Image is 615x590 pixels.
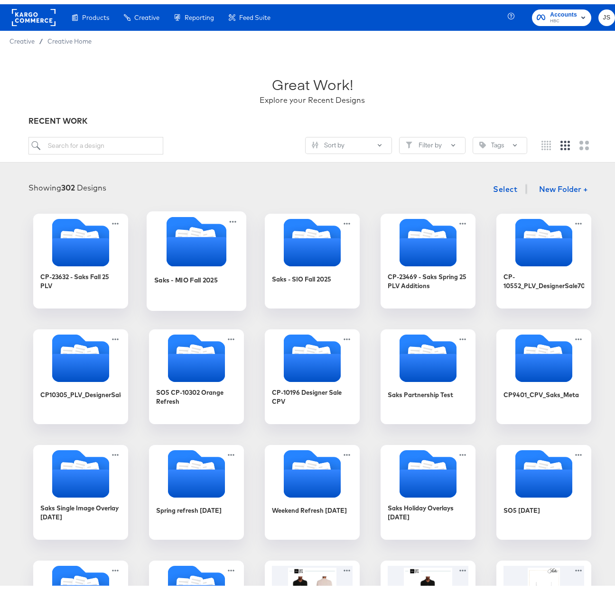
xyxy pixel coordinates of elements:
div: SO5 [DATE] [496,441,591,536]
div: Saks Partnership Test [388,386,453,395]
div: RECENT WORK [28,111,596,122]
div: Great Work! [272,70,353,91]
div: Showing Designs [28,178,106,189]
div: CP-23632 - Saks Fall 25 PLV [40,268,121,286]
svg: Folder [147,212,246,262]
span: Select [493,178,517,191]
svg: Folder [33,330,128,378]
div: Spring refresh [DATE] [156,502,222,511]
input: Search for a design [28,133,163,150]
span: Creative [134,9,159,17]
div: SO5 CP-10302 Orange Refresh [156,384,237,401]
div: Saks - MIO Fall 2025 [147,207,246,307]
button: JS [598,5,615,22]
span: Products [82,9,109,17]
button: SlidersSort by [305,133,392,150]
span: Accounts [550,6,577,16]
span: Reporting [185,9,214,17]
span: Creative [9,33,35,41]
button: New Folder + [531,177,596,195]
div: CP-10552_PLV_DesignerSale70 [496,209,591,304]
svg: Folder [381,215,475,262]
button: TagTags [473,133,527,150]
svg: Filter [406,137,412,144]
svg: Medium grid [560,136,570,146]
div: Saks - MIO Fall 2025 [154,271,218,280]
div: Saks Holiday Overlays [DATE] [388,499,468,517]
div: Saks Single Image Overlay [DATE] [40,499,121,517]
button: Select [489,175,521,194]
div: CP9401_CPV_Saks_Meta [496,325,591,420]
button: FilterFilter by [399,133,466,150]
svg: Folder [381,330,475,378]
div: CP-10196 Designer Sale CPV [272,384,353,401]
span: HBC [550,13,577,21]
div: Saks Partnership Test [381,325,475,420]
div: Explore your Recent Designs [260,91,365,101]
a: Creative Home [47,33,92,41]
span: Feed Suite [239,9,270,17]
div: CP-10196 Designer Sale CPV [265,325,360,420]
div: Spring refresh [DATE] [149,441,244,536]
div: Saks - SIO Fall 2025 [265,209,360,304]
span: / [35,33,47,41]
svg: Folder [149,330,244,378]
svg: Folder [496,330,591,378]
div: CP10305_PLV_DesignerSale60 [40,386,121,395]
div: CP9401_CPV_Saks_Meta [503,386,579,395]
div: SO5 [DATE] [503,502,540,511]
svg: Folder [265,330,360,378]
div: CP-23469 - Saks Spring 25 PLV Additions [388,268,468,286]
svg: Large grid [579,136,589,146]
svg: Folder [149,446,244,493]
button: AccountsHBC [532,5,591,22]
svg: Folder [33,215,128,262]
svg: Folder [496,446,591,493]
strong: 302 [61,179,75,188]
svg: Folder [381,446,475,493]
div: Saks Holiday Overlays [DATE] [381,441,475,536]
div: Weekend Refresh [DATE] [272,502,347,511]
svg: Sliders [312,137,318,144]
div: Saks - SIO Fall 2025 [272,271,331,280]
span: JS [602,8,611,19]
div: SO5 CP-10302 Orange Refresh [149,325,244,420]
svg: Small grid [541,136,551,146]
svg: Folder [265,215,360,262]
div: Saks Single Image Overlay [DATE] [33,441,128,536]
div: CP-23632 - Saks Fall 25 PLV [33,209,128,304]
div: Weekend Refresh [DATE] [265,441,360,536]
svg: Folder [496,215,591,262]
div: CP10305_PLV_DesignerSale60 [33,325,128,420]
svg: Tag [479,137,486,144]
div: CP-10552_PLV_DesignerSale70 [503,268,584,286]
svg: Folder [265,446,360,493]
svg: Folder [33,446,128,493]
div: CP-23469 - Saks Spring 25 PLV Additions [381,209,475,304]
